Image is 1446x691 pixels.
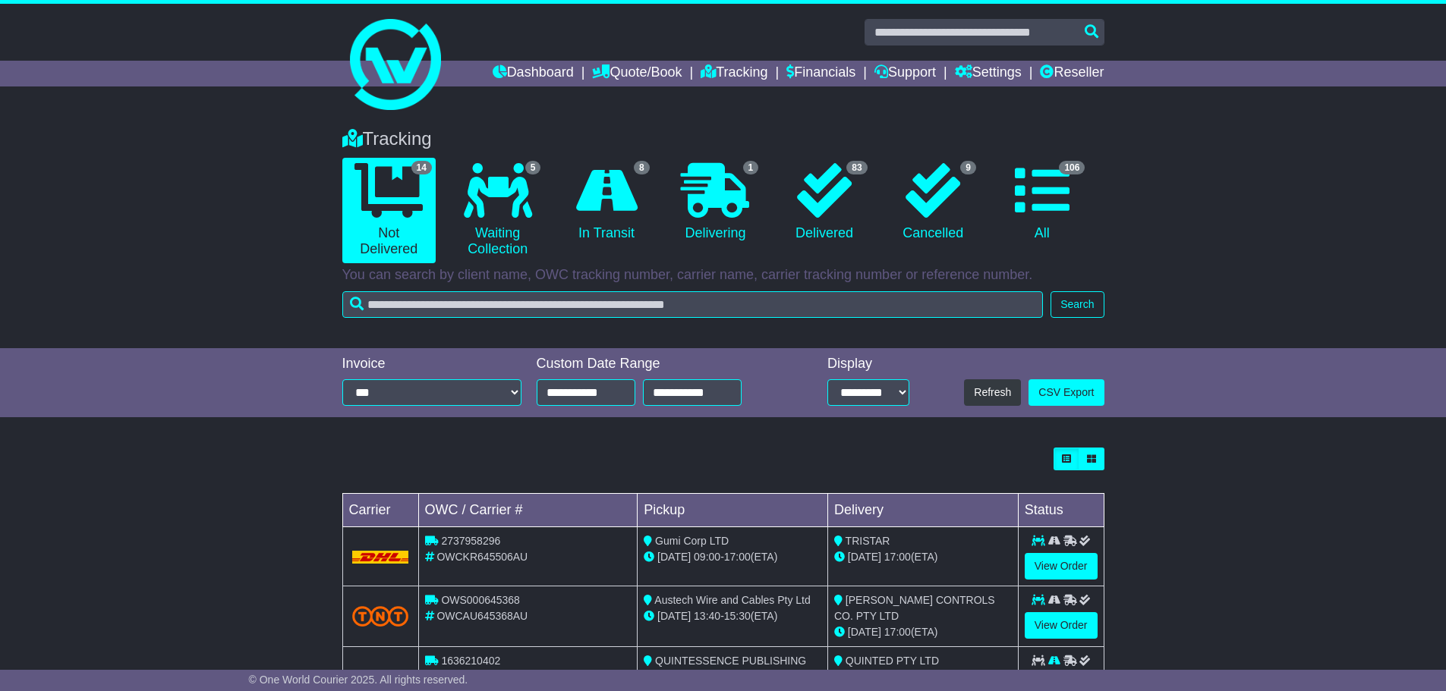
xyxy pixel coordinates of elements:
a: Support [874,61,936,86]
span: QUINTED PTY LTD [846,655,939,667]
div: (ETA) [834,549,1012,565]
a: 9 Cancelled [887,158,980,247]
a: Financials [786,61,855,86]
span: 83 [846,161,867,174]
span: TRISTAR [846,535,890,547]
div: - (ETA) [644,608,821,624]
span: 13:40 [694,610,720,622]
a: 8 In Transit [559,158,653,247]
span: 09:00 [694,551,720,563]
span: 8 [634,161,650,174]
span: 5 [525,161,541,174]
span: 9 [960,161,976,174]
span: 15:30 [724,610,751,622]
span: Gumi Corp LTD [655,535,729,547]
p: You can search by client name, OWC tracking number, carrier name, carrier tracking number or refe... [342,267,1104,284]
span: OWCKR645506AU [436,551,528,563]
span: 14 [411,161,432,174]
a: View Order [1025,553,1098,579]
span: Austech Wire and Cables Pty Ltd [654,594,810,606]
a: CSV Export [1029,379,1104,406]
td: OWC / Carrier # [418,494,638,527]
span: [PERSON_NAME] CONTROLS CO. PTY LTD [834,594,995,622]
td: Pickup [638,494,828,527]
span: 1 [743,161,759,174]
td: Delivery [827,494,1018,527]
a: 106 All [995,158,1088,247]
span: 1636210402 [441,655,500,667]
td: Carrier [342,494,418,527]
a: Tracking [701,61,767,86]
span: © One World Courier 2025. All rights reserved. [249,674,468,686]
a: Settings [955,61,1022,86]
a: 5 Waiting Collection [451,158,544,263]
span: [DATE] [848,626,881,638]
div: (ETA) [834,624,1012,640]
span: 17:00 [884,626,911,638]
a: 83 Delivered [777,158,871,247]
img: TNT_Domestic.png [352,606,409,627]
span: 17:00 [724,551,751,563]
a: Reseller [1040,61,1104,86]
td: Status [1018,494,1104,527]
div: Display [827,356,909,372]
div: Custom Date Range [537,356,780,372]
span: 106 [1059,161,1085,174]
span: OWS000645368 [441,594,520,606]
span: QUINTESSENCE PUBLISHING CO., INC [644,655,806,683]
span: 17:00 [884,551,911,563]
a: View Order [1025,612,1098,639]
span: 2737958296 [441,535,500,547]
span: OWCAU645368AU [436,610,528,622]
button: Refresh [964,379,1021,406]
div: Invoice [342,356,521,372]
a: Quote/Book [592,61,682,86]
button: Search [1051,291,1104,318]
div: - (ETA) [644,549,821,565]
a: 1 Delivering [669,158,762,247]
a: Dashboard [493,61,574,86]
span: [DATE] [657,551,691,563]
div: Tracking [335,128,1112,150]
a: 14 Not Delivered [342,158,436,263]
span: [DATE] [848,551,881,563]
img: DHL.png [352,551,409,563]
span: [DATE] [657,610,691,622]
